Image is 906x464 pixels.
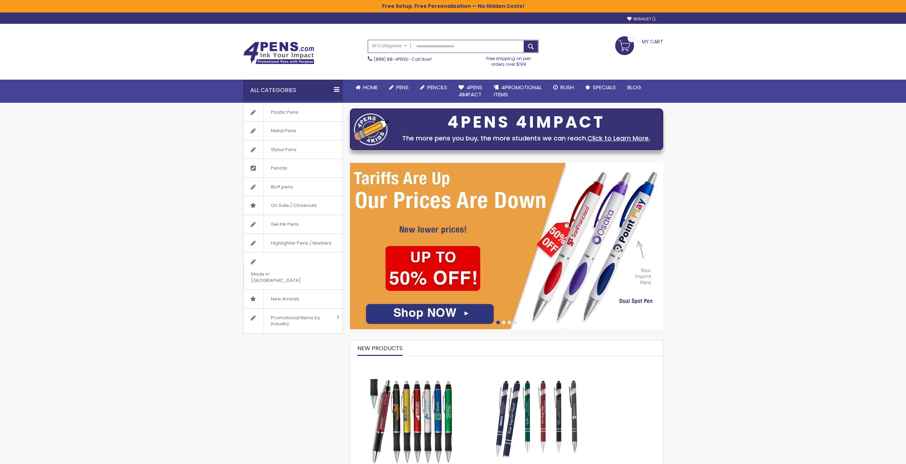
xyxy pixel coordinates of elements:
[393,133,659,143] div: The more pens you buy, the more students we can reach.
[263,140,304,159] span: Stylus Pens
[368,40,411,52] a: All Categories
[263,309,334,333] span: Promotional Items by Industry
[243,234,342,252] a: Highlighter Pens / Markers
[354,113,389,145] img: four_pen_logo.png
[263,234,339,252] span: Highlighter Pens / Markers
[488,80,548,103] a: 4PROMOTIONALITEMS
[494,84,542,98] span: 4PROMOTIONAL ITEMS
[627,16,656,22] a: Wishlist
[479,53,539,67] div: Free shipping on pen orders over $199
[587,134,650,143] a: Click to Learn More.
[374,56,408,62] a: (888) 88-4PENS
[243,122,342,140] a: Metal Pens
[243,140,342,159] a: Stylus Pens
[622,80,647,95] a: Blog
[243,178,342,196] a: Bic® pens
[374,56,432,62] span: - Call Now!
[372,43,407,49] span: All Categories
[453,80,488,103] a: 4Pens4impact
[560,84,574,91] span: Rush
[263,122,303,140] span: Metal Pens
[263,103,305,122] span: Plastic Pens
[350,359,475,365] a: The Barton Custom Pens Special Offer
[243,42,314,64] img: 4Pens Custom Pens and Promotional Products
[263,215,306,234] span: Gel Ink Pens
[243,252,342,289] a: Made in [GEOGRAPHIC_DATA]
[459,84,482,98] span: 4Pens 4impact
[263,178,300,196] span: Bic® pens
[482,359,592,365] a: Custom Soft Touch Metal Pen - Stylus Top
[627,84,641,91] span: Blog
[396,84,409,91] span: Pens
[243,196,342,215] a: On Sale / Closeouts
[350,80,383,95] a: Home
[414,80,453,95] a: Pencils
[363,84,378,91] span: Home
[243,290,342,308] a: New Arrivals
[393,115,659,130] div: 4PENS 4IMPACT
[357,344,403,352] span: New Products
[580,80,622,95] a: Specials
[494,372,580,457] img: Custom Soft Touch Metal Pen - Stylus Top
[263,159,294,177] span: Pencils
[263,196,324,215] span: On Sale / Closeouts
[350,163,663,329] img: /cheap-promotional-products.html
[243,265,325,289] span: Made in [GEOGRAPHIC_DATA]
[243,159,342,177] a: Pencils
[548,80,580,95] a: Rush
[383,80,414,95] a: Pens
[243,103,342,122] a: Plastic Pens
[243,309,342,333] a: Promotional Items by Industry
[243,215,342,234] a: Gel Ink Pens
[593,84,616,91] span: Specials
[243,80,343,101] div: All Categories
[427,84,447,91] span: Pencils
[263,290,307,308] span: New Arrivals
